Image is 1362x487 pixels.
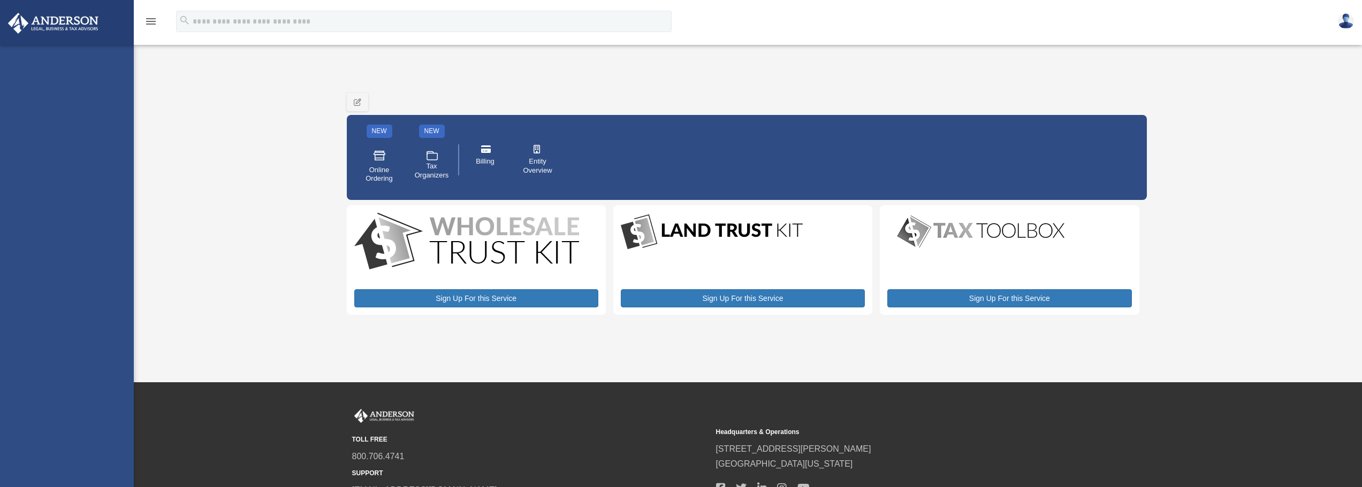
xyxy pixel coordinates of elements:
[5,13,102,34] img: Anderson Advisors Platinum Portal
[621,213,803,252] img: LandTrust_lgo-1.jpg
[716,427,1072,438] small: Headquarters & Operations
[476,157,494,166] span: Billing
[515,137,560,182] a: Entity Overview
[419,125,445,138] div: NEW
[621,289,865,307] a: Sign Up For this Service
[364,166,394,184] span: Online Ordering
[354,289,598,307] a: Sign Up For this Service
[409,142,454,191] a: Tax Organizers
[415,162,449,180] span: Tax Organizers
[357,142,402,191] a: Online Ordering
[716,459,853,468] a: [GEOGRAPHIC_DATA][US_STATE]
[352,468,709,479] small: SUPPORT
[352,434,709,445] small: TOLL FREE
[716,444,871,453] a: [STREET_ADDRESS][PERSON_NAME]
[354,213,579,272] img: WS-Trust-Kit-lgo-1.jpg
[144,19,157,28] a: menu
[352,452,405,461] a: 800.706.4741
[1338,13,1354,29] img: User Pic
[463,137,508,182] a: Billing
[179,14,191,26] i: search
[367,125,392,138] div: NEW
[887,289,1131,307] a: Sign Up For this Service
[523,157,553,175] span: Entity Overview
[352,409,416,423] img: Anderson Advisors Platinum Portal
[887,213,1075,250] img: taxtoolbox_new-1.webp
[144,15,157,28] i: menu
